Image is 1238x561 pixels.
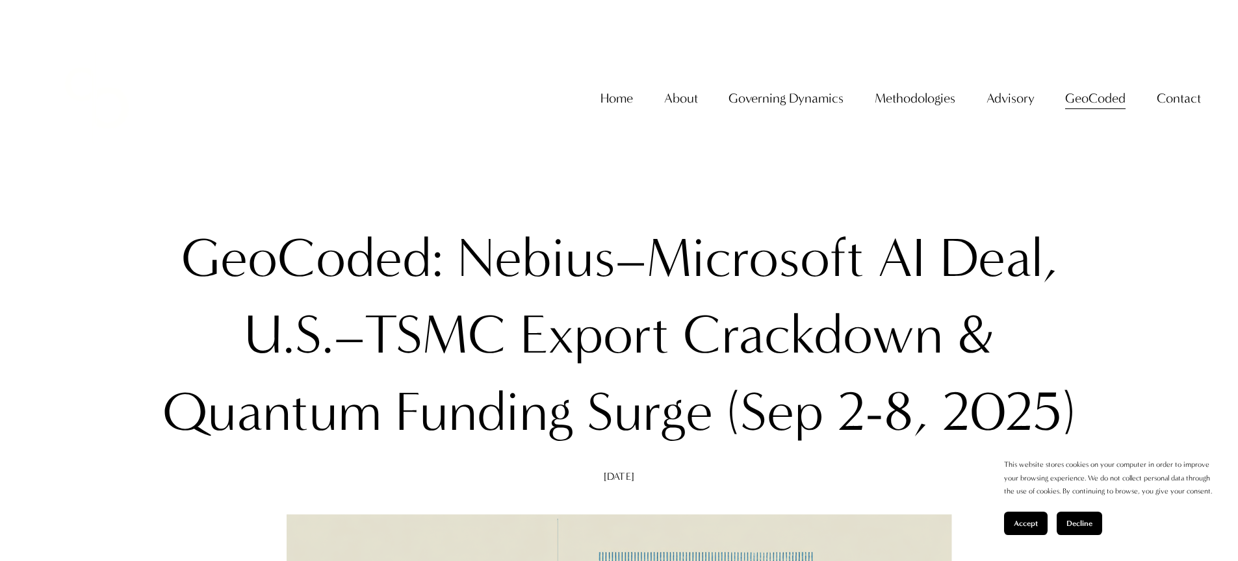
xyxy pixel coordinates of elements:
a: folder dropdown [875,85,955,112]
a: folder dropdown [987,85,1035,112]
p: This website stores cookies on your computer in order to improve your browsing experience. We do ... [1004,458,1212,499]
a: folder dropdown [729,85,844,112]
span: Governing Dynamics [729,86,844,110]
span: Decline [1066,519,1092,528]
span: Advisory [987,86,1035,110]
span: About [664,86,698,110]
span: Contact [1157,86,1201,110]
div: Deal, [940,220,1057,297]
div: U.S.–TSMC [244,297,506,373]
a: folder dropdown [1157,85,1201,112]
a: folder dropdown [1065,85,1126,112]
span: Accept [1014,519,1038,528]
div: Quantum [163,374,381,451]
div: Funding [395,374,573,451]
div: Export [520,297,669,373]
button: Decline [1057,512,1102,535]
div: GeoCoded: [181,220,444,297]
div: 2-8, [837,374,928,451]
span: Methodologies [875,86,955,110]
div: (Sep [727,374,823,451]
img: Christopher Sanchez &amp; Co. [37,38,157,158]
button: Accept [1004,512,1048,535]
span: GeoCoded [1065,86,1126,110]
div: Surge [587,374,713,451]
div: Nebius–Microsoft [458,220,864,297]
div: Crackdown [683,297,943,373]
a: Home [600,85,633,112]
section: Cookie banner [991,445,1225,548]
div: 2025) [942,374,1076,451]
a: folder dropdown [664,85,698,112]
div: & [957,297,994,373]
span: [DATE] [604,470,634,482]
div: AI [878,220,926,297]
